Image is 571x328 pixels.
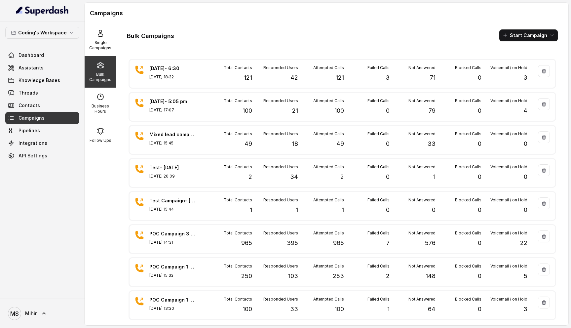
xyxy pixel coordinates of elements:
[149,197,196,204] p: Test Campaign- [DATE]
[19,77,60,84] span: Knowledge Bases
[224,297,252,302] p: Total Contacts
[5,49,79,61] a: Dashboard
[263,197,298,203] p: Responded Users
[490,131,527,137] p: Voicemail / on Hold
[432,205,436,215] p: 0
[426,271,436,281] p: 148
[455,264,481,269] p: Blocked Calls
[367,197,390,203] p: Failed Calls
[387,305,390,314] p: 1
[490,164,527,170] p: Voicemail / on Hold
[367,297,390,302] p: Failed Calls
[250,205,252,215] p: 1
[149,297,196,303] p: POC Campaign 1 - 100 Leads
[334,106,344,115] p: 100
[10,310,19,317] text: MS
[19,127,40,134] span: Pipelines
[16,5,69,16] img: light.svg
[25,310,37,317] span: Mihir
[523,106,527,115] p: 4
[5,137,79,149] a: Integrations
[478,139,481,148] p: 0
[428,305,436,314] p: 64
[455,98,481,103] p: Blocked Calls
[224,164,252,170] p: Total Contacts
[149,98,196,105] p: [DATE]- 5:05 pm
[19,64,44,71] span: Assistants
[455,197,481,203] p: Blocked Calls
[263,164,298,170] p: Responded Users
[263,98,298,103] p: Responded Users
[224,230,252,236] p: Total Contacts
[241,271,252,281] p: 250
[19,115,45,121] span: Campaigns
[5,112,79,124] a: Campaigns
[490,264,527,269] p: Voicemail / on Hold
[241,238,252,248] p: 965
[386,172,390,182] p: 0
[243,305,252,314] p: 100
[149,131,196,138] p: Mixed lead campaign 50 - 1
[224,98,252,103] p: Total Contacts
[263,264,298,269] p: Responded Users
[386,139,390,148] p: 0
[499,29,558,41] button: Start Campaign
[490,98,527,103] p: Voicemail / on Hold
[87,103,113,114] p: Business Hours
[5,100,79,111] a: Contacts
[430,73,436,82] p: 71
[263,297,298,302] p: Responded Users
[248,172,252,182] p: 2
[478,238,481,248] p: 0
[224,264,252,269] p: Total Contacts
[87,72,113,82] p: Bulk Campaigns
[5,87,79,99] a: Threads
[478,172,481,182] p: 0
[342,205,344,215] p: 1
[408,65,436,70] p: Not Answered
[290,73,298,82] p: 42
[340,172,344,182] p: 2
[290,305,298,314] p: 33
[90,138,111,143] p: Follow Ups
[5,150,79,162] a: API Settings
[524,205,527,215] p: 0
[5,74,79,86] a: Knowledge Bases
[313,131,344,137] p: Attempted Calls
[408,297,436,302] p: Not Answered
[5,304,79,323] a: Mihir
[19,152,47,159] span: API Settings
[386,106,390,115] p: 0
[408,131,436,137] p: Not Answered
[263,131,298,137] p: Responded Users
[296,205,298,215] p: 1
[263,230,298,236] p: Responded Users
[367,98,390,103] p: Failed Calls
[367,65,390,70] p: Failed Calls
[127,31,174,41] h1: Bulk Campaigns
[408,264,436,269] p: Not Answered
[224,197,252,203] p: Total Contacts
[149,65,196,72] p: [DATE]- 6:30
[149,230,196,237] p: POC Campaign 3 - 965 Leads - 1st Try
[243,106,252,115] p: 100
[386,238,390,248] p: 7
[149,107,196,113] p: [DATE] 17:07
[386,73,390,82] p: 3
[433,172,436,182] p: 1
[19,52,44,59] span: Dashboard
[149,164,196,171] p: Test- [DATE]
[19,102,40,109] span: Contacts
[313,297,344,302] p: Attempted Calls
[425,238,436,248] p: 576
[149,306,196,311] p: [DATE] 13:30
[455,131,481,137] p: Blocked Calls
[87,40,113,51] p: Single Campaigns
[313,65,344,70] p: Attempted Calls
[334,305,344,314] p: 100
[455,164,481,170] p: Blocked Calls
[490,65,527,70] p: Voicemail / on Hold
[263,65,298,70] p: Responded Users
[245,139,252,148] p: 49
[478,271,481,281] p: 0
